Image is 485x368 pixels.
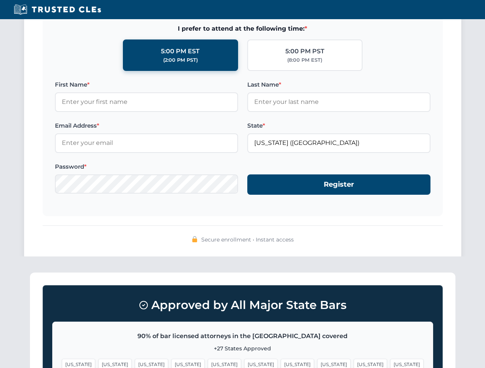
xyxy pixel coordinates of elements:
[163,56,198,64] div: (2:00 PM PST)
[55,133,238,153] input: Enter your email
[52,295,433,315] h3: Approved by All Major State Bars
[247,174,430,195] button: Register
[247,80,430,89] label: Last Name
[55,162,238,171] label: Password
[247,133,430,153] input: Florida (FL)
[12,4,103,15] img: Trusted CLEs
[201,235,294,244] span: Secure enrollment • Instant access
[55,92,238,112] input: Enter your first name
[55,24,430,34] span: I prefer to attend at the following time:
[192,236,198,242] img: 🔒
[62,331,424,341] p: 90% of bar licensed attorneys in the [GEOGRAPHIC_DATA] covered
[287,56,322,64] div: (8:00 PM EST)
[55,80,238,89] label: First Name
[247,92,430,112] input: Enter your last name
[161,46,200,56] div: 5:00 PM EST
[247,121,430,130] label: State
[285,46,324,56] div: 5:00 PM PST
[62,344,424,353] p: +27 States Approved
[55,121,238,130] label: Email Address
